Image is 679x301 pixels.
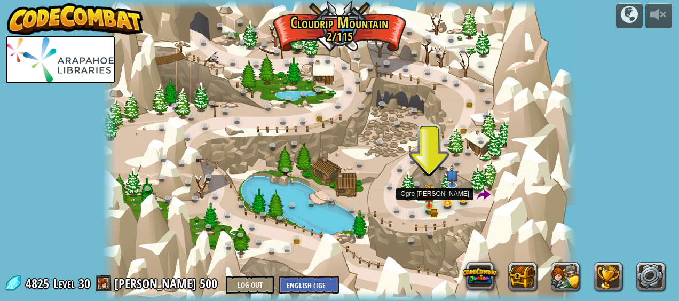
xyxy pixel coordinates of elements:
button: Log Out [226,276,274,294]
img: arapahoe-logo.png [7,37,114,82]
a: [PERSON_NAME] 500 [114,275,220,292]
img: level-banner-unstarted-subscriber.png [446,164,458,186]
button: Adjust volume [645,3,672,28]
button: Campaigns [616,3,643,28]
img: CodeCombat - Learn how to code by playing a game [7,3,144,35]
span: 30 [78,275,90,292]
img: portrait.png [426,193,432,199]
img: level-banner-unlock.png [424,184,435,207]
span: Level [53,275,75,292]
span: 4825 [26,275,52,292]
